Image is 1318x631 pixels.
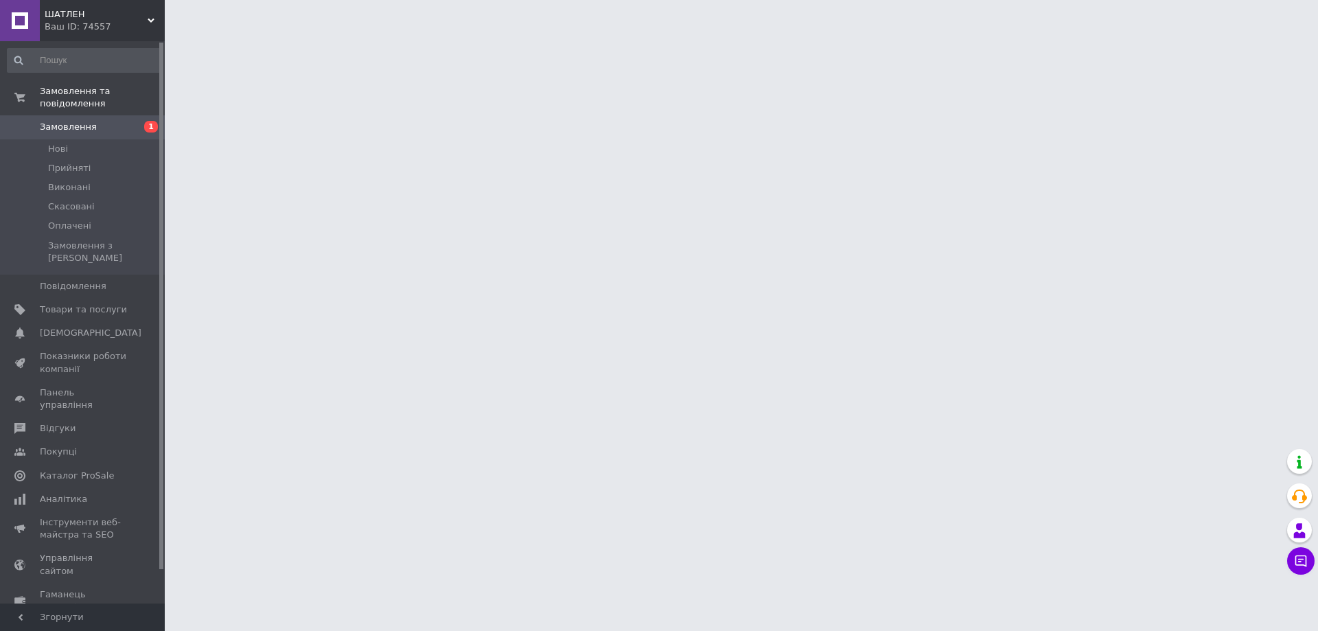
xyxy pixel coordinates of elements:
span: Панель управління [40,387,127,411]
span: Виконані [48,181,91,194]
span: Інструменти веб-майстра та SEO [40,516,127,541]
input: Пошук [7,48,162,73]
span: Управління сайтом [40,552,127,577]
span: Відгуки [40,422,76,435]
div: Ваш ID: 74557 [45,21,165,33]
span: [DEMOGRAPHIC_DATA] [40,327,141,339]
span: Замовлення та повідомлення [40,85,165,110]
span: Покупці [40,446,77,458]
span: Повідомлення [40,280,106,292]
span: 1 [144,121,158,133]
span: Оплачені [48,220,91,232]
button: Чат з покупцем [1287,547,1315,575]
span: Гаманець компанії [40,588,127,613]
span: Замовлення з [PERSON_NAME] [48,240,161,264]
span: Аналітика [40,493,87,505]
span: Скасовані [48,200,95,213]
span: Прийняті [48,162,91,174]
span: Нові [48,143,68,155]
span: Товари та послуги [40,303,127,316]
span: Показники роботи компанії [40,350,127,375]
span: Каталог ProSale [40,470,114,482]
span: ШАТЛЕН [45,8,148,21]
span: Замовлення [40,121,97,133]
